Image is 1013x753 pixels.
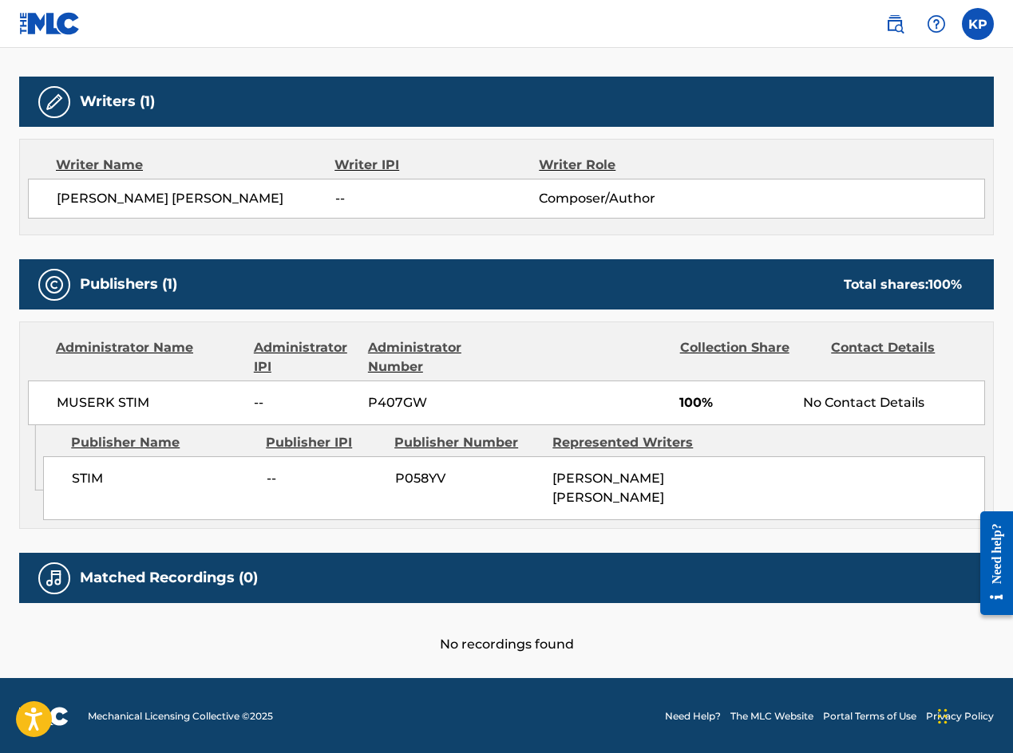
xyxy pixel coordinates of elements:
[552,433,698,452] div: Represented Writers
[334,156,539,175] div: Writer IPI
[368,393,507,412] span: P407GW
[933,676,1013,753] iframe: Chat Widget
[844,275,962,294] div: Total shares:
[926,709,994,723] a: Privacy Policy
[266,433,382,452] div: Publisher IPI
[680,338,820,376] div: Collection Share
[254,393,356,412] span: --
[962,8,994,40] div: User Menu
[920,8,952,40] div: Help
[885,14,904,34] img: search
[80,569,258,587] h5: Matched Recordings (0)
[80,275,177,294] h5: Publishers (1)
[19,707,69,726] img: logo
[927,14,946,34] img: help
[665,709,721,723] a: Need Help?
[71,433,254,452] div: Publisher Name
[57,189,335,208] span: [PERSON_NAME] [PERSON_NAME]
[552,471,664,505] span: [PERSON_NAME] [PERSON_NAME]
[19,603,994,654] div: No recordings found
[539,189,724,208] span: Composer/Author
[730,709,813,723] a: The MLC Website
[254,338,356,376] div: Administrator IPI
[394,433,540,452] div: Publisher Number
[395,469,541,488] span: P058YV
[56,338,242,376] div: Administrator Name
[803,393,984,412] div: No Contact Details
[57,393,242,412] span: MUSERK STIM
[968,499,1013,628] iframe: Resource Center
[72,469,255,488] span: STIM
[45,275,64,294] img: Publishers
[938,692,948,740] div: Drag
[45,93,64,112] img: Writers
[56,156,334,175] div: Writer Name
[831,338,971,376] div: Contact Details
[823,709,916,723] a: Portal Terms of Use
[335,189,540,208] span: --
[80,93,155,111] h5: Writers (1)
[539,156,725,175] div: Writer Role
[267,469,383,488] span: --
[19,12,81,35] img: MLC Logo
[45,569,64,588] img: Matched Recordings
[88,709,273,723] span: Mechanical Licensing Collective © 2025
[928,277,962,292] span: 100 %
[879,8,911,40] a: Public Search
[679,393,790,412] span: 100%
[368,338,508,376] div: Administrator Number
